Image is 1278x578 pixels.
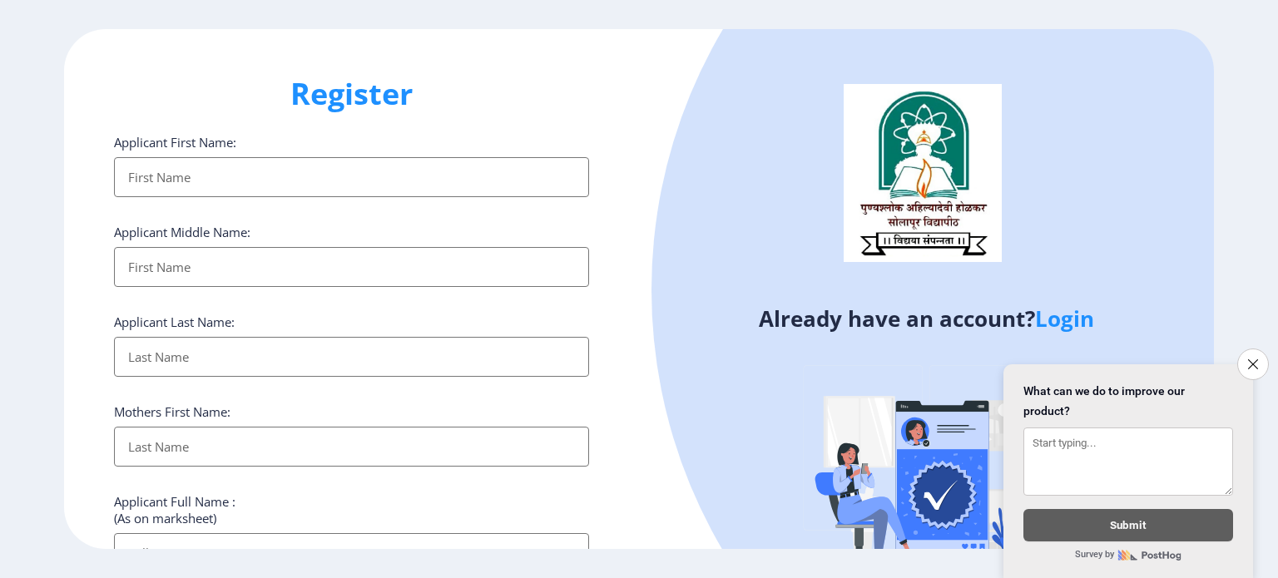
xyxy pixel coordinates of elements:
h1: Register [114,74,589,114]
input: Full Name [114,533,589,573]
h4: Already have an account? [651,305,1201,332]
label: Applicant First Name: [114,134,236,151]
label: Applicant Middle Name: [114,224,250,240]
input: First Name [114,247,589,287]
input: Last Name [114,427,589,467]
img: logo [844,84,1002,262]
label: Applicant Full Name : (As on marksheet) [114,493,235,526]
input: First Name [114,157,589,197]
a: Login [1035,304,1094,333]
label: Mothers First Name: [114,403,230,420]
input: Last Name [114,337,589,377]
label: Applicant Last Name: [114,314,235,330]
